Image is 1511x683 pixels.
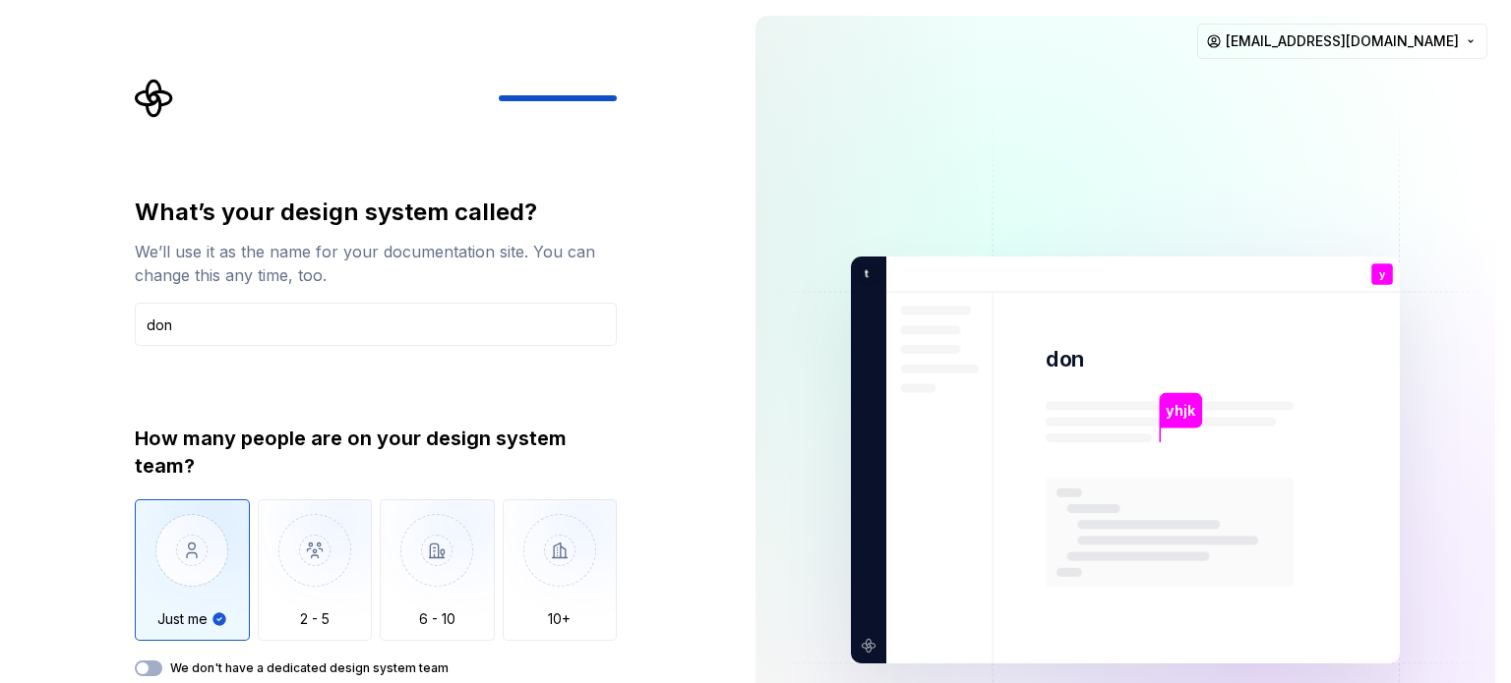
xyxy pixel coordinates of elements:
[1226,31,1459,51] span: [EMAIL_ADDRESS][DOMAIN_NAME]
[1046,345,1086,373] p: don
[858,265,869,283] p: t
[1379,269,1385,280] p: y
[135,197,617,228] div: What’s your design system called?
[135,79,174,118] svg: Supernova Logo
[1197,24,1487,59] button: [EMAIL_ADDRESS][DOMAIN_NAME]
[135,303,617,346] input: Design system name
[135,240,617,287] div: We’ll use it as the name for your documentation site. You can change this any time, too.
[1166,400,1195,422] p: yhjk
[170,660,449,676] label: We don't have a dedicated design system team
[135,425,617,480] div: How many people are on your design system team?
